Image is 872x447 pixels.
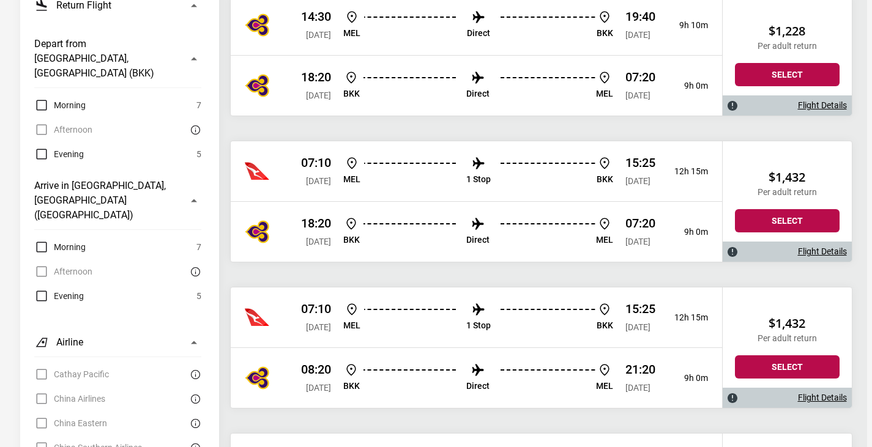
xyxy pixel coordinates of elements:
[56,335,83,350] h3: Airline
[231,287,722,408] div: Qantas 07:10 [DATE] MEL 1 Stop BKK 15:25 [DATE] 12h 15mTHAI Airways 08:20 [DATE] BKK Direct MEL 2...
[196,289,201,303] span: 5
[196,240,201,254] span: 7
[625,216,655,231] p: 07:20
[34,147,84,161] label: Evening
[735,355,840,379] button: Select
[596,235,613,245] p: MEL
[596,89,613,99] p: MEL
[245,159,269,183] img: Scoot
[735,333,840,344] p: Per adult return
[466,235,490,245] p: Direct
[196,98,201,113] span: 7
[467,28,490,39] p: Direct
[306,91,331,100] span: [DATE]
[187,367,201,382] button: There are currently no flights matching this search criteria. Try removing some search filters.
[187,122,201,137] button: There are currently no flights matching this search criteria. Try removing some search filters.
[723,242,852,262] div: Flight Details
[597,28,613,39] p: BKK
[343,89,360,99] p: BKK
[625,383,650,393] span: [DATE]
[187,416,201,430] button: There are currently no flights matching this search criteria. Try removing some search filters.
[665,81,708,91] p: 9h 0m
[187,264,201,279] button: There are currently no flights matching this search criteria. Try removing some search filters.
[301,155,331,170] p: 07:10
[735,63,840,86] button: Select
[597,320,613,331] p: BKK
[301,301,331,316] p: 07:10
[306,322,331,332] span: [DATE]
[245,305,269,330] img: Scoot
[596,381,613,391] p: MEL
[34,179,179,223] h3: Arrive in [GEOGRAPHIC_DATA], [GEOGRAPHIC_DATA] ([GEOGRAPHIC_DATA])
[798,246,847,257] a: Flight Details
[343,28,360,39] p: MEL
[625,70,655,84] p: 07:20
[597,174,613,185] p: BKK
[625,91,650,100] span: [DATE]
[735,187,840,198] p: Per adult return
[306,237,331,246] span: [DATE]
[625,9,655,24] p: 19:40
[798,393,847,403] a: Flight Details
[735,170,840,185] h2: $1,432
[625,362,655,377] p: 21:20
[196,147,201,161] span: 5
[625,176,650,186] span: [DATE]
[625,30,650,40] span: [DATE]
[34,171,201,230] button: Arrive in [GEOGRAPHIC_DATA], [GEOGRAPHIC_DATA] ([GEOGRAPHIC_DATA])
[735,316,840,331] h2: $1,432
[723,388,852,408] div: Flight Details
[34,328,201,357] button: Airline
[798,100,847,111] a: Flight Details
[306,30,331,40] span: [DATE]
[343,320,360,331] p: MEL
[245,366,269,390] img: Scoot
[625,237,650,246] span: [DATE]
[306,176,331,186] span: [DATE]
[665,312,708,323] p: 12h 15m
[735,24,840,39] h2: $1,228
[34,289,84,303] label: Evening
[665,373,708,383] p: 9h 0m
[665,166,708,177] p: 12h 15m
[34,240,86,254] label: Morning
[625,301,655,316] p: 15:25
[665,20,708,31] p: 9h 10m
[735,209,840,232] button: Select
[466,320,491,331] p: 1 Stop
[466,174,491,185] p: 1 Stop
[343,381,360,391] p: BKK
[735,41,840,51] p: Per adult return
[54,147,84,161] span: Evening
[301,216,331,231] p: 18:20
[466,89,490,99] p: Direct
[466,381,490,391] p: Direct
[34,98,86,113] label: Morning
[306,383,331,393] span: [DATE]
[245,220,269,244] img: Scoot
[301,9,331,24] p: 14:30
[723,95,852,116] div: Flight Details
[34,29,201,88] button: Depart from [GEOGRAPHIC_DATA], [GEOGRAPHIC_DATA] (BKK)
[301,362,331,377] p: 08:20
[34,37,179,81] h3: Depart from [GEOGRAPHIC_DATA], [GEOGRAPHIC_DATA] (BKK)
[245,73,269,98] img: Scoot
[187,391,201,406] button: There are currently no flights matching this search criteria. Try removing some search filters.
[343,235,360,245] p: BKK
[625,155,655,170] p: 15:25
[245,13,269,37] img: Scoot
[54,98,86,113] span: Morning
[665,227,708,237] p: 9h 0m
[301,70,331,84] p: 18:20
[54,240,86,254] span: Morning
[54,289,84,303] span: Evening
[343,174,360,185] p: MEL
[231,141,722,262] div: Qantas 07:10 [DATE] MEL 1 Stop BKK 15:25 [DATE] 12h 15mTHAI Airways 18:20 [DATE] BKK Direct MEL 0...
[625,322,650,332] span: [DATE]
